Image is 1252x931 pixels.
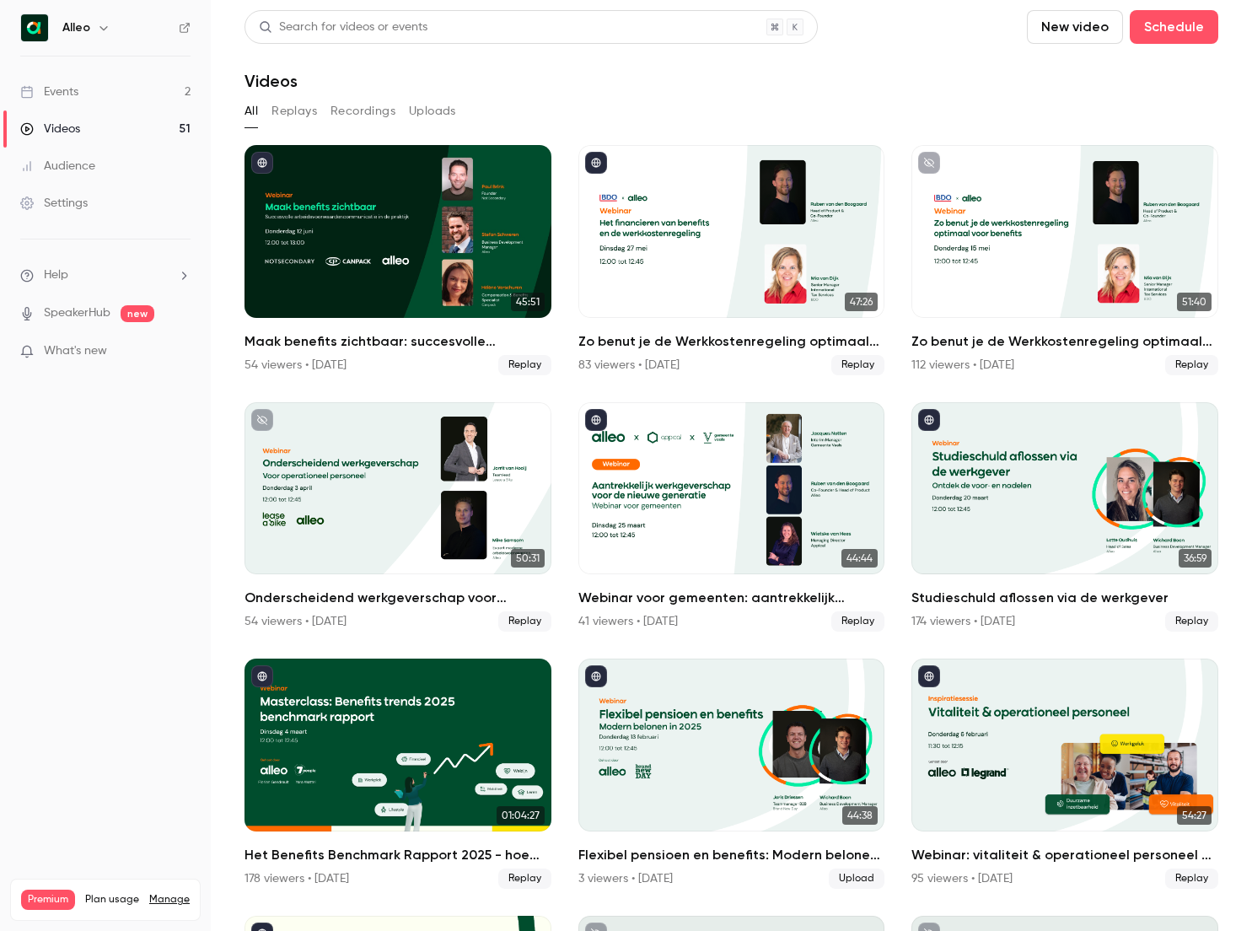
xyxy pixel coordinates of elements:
[911,145,1218,375] li: Zo benut je de Werkkostenregeling optimaal voor benefits
[498,869,551,889] span: Replay
[244,659,551,889] li: Het Benefits Benchmark Rapport 2025 - hoe verhoudt jouw organisatie zich tot de benchmark?
[578,357,680,374] div: 83 viewers • [DATE]
[251,152,273,174] button: published
[62,19,90,36] h6: Alleo
[578,588,885,608] h2: Webinar voor gemeenten: aantrekkelijk werkgeverschap voor de nieuwe generatie
[578,145,885,375] a: 47:26Zo benut je de Werkkostenregeling optimaal voor benefits83 viewers • [DATE]Replay
[578,145,885,375] li: Zo benut je de Werkkostenregeling optimaal voor benefits
[20,195,88,212] div: Settings
[20,83,78,100] div: Events
[911,331,1218,352] h2: Zo benut je de Werkkostenregeling optimaal voor benefits
[831,611,884,632] span: Replay
[1165,355,1218,375] span: Replay
[578,659,885,889] a: 44:38Flexibel pensioen en benefits: Modern belonen in [DATE]3 viewers • [DATE]Upload
[409,98,456,125] button: Uploads
[21,14,48,41] img: Alleo
[44,304,110,322] a: SpeakerHub
[578,331,885,352] h2: Zo benut je de Werkkostenregeling optimaal voor benefits
[911,659,1218,889] a: 54:27Webinar: vitaliteit & operationeel personeel x Legrand95 viewers • [DATE]Replay
[244,613,347,630] div: 54 viewers • [DATE]
[578,659,885,889] li: Flexibel pensioen en benefits: Modern belonen in 2025
[842,806,878,825] span: 44:38
[244,145,551,375] a: 45:51Maak benefits zichtbaar: succesvolle arbeidsvoorwaarden communicatie in de praktijk54 viewer...
[918,152,940,174] button: unpublished
[1027,10,1123,44] button: New video
[1165,869,1218,889] span: Replay
[244,145,551,375] li: Maak benefits zichtbaar: succesvolle arbeidsvoorwaarden communicatie in de praktijk
[259,19,427,36] div: Search for videos or events
[578,845,885,865] h2: Flexibel pensioen en benefits: Modern belonen in [DATE]
[845,293,878,311] span: 47:26
[511,549,545,568] span: 50:31
[831,355,884,375] span: Replay
[911,402,1218,632] li: Studieschuld aflossen via de werkgever
[498,611,551,632] span: Replay
[20,121,80,137] div: Videos
[911,845,1218,865] h2: Webinar: vitaliteit & operationeel personeel x Legrand
[911,613,1015,630] div: 174 viewers • [DATE]
[918,409,940,431] button: published
[841,549,878,568] span: 44:44
[911,402,1218,632] a: 36:59Studieschuld aflossen via de werkgever174 viewers • [DATE]Replay
[20,266,191,284] li: help-dropdown-opener
[911,870,1013,887] div: 95 viewers • [DATE]
[585,152,607,174] button: published
[911,659,1218,889] li: Webinar: vitaliteit & operationeel personeel x Legrand
[578,870,673,887] div: 3 viewers • [DATE]
[1179,549,1212,568] span: 36:59
[918,665,940,687] button: published
[244,402,551,632] a: 50:31Onderscheidend werkgeverschap voor operationeel personeel54 viewers • [DATE]Replay
[244,98,258,125] button: All
[251,409,273,431] button: unpublished
[244,71,298,91] h1: Videos
[244,331,551,352] h2: Maak benefits zichtbaar: succesvolle arbeidsvoorwaarden communicatie in de praktijk
[85,893,139,907] span: Plan usage
[44,342,107,360] span: What's new
[44,266,68,284] span: Help
[1130,10,1218,44] button: Schedule
[170,344,191,359] iframe: Noticeable Trigger
[20,158,95,175] div: Audience
[244,357,347,374] div: 54 viewers • [DATE]
[578,402,885,632] li: Webinar voor gemeenten: aantrekkelijk werkgeverschap voor de nieuwe generatie
[149,893,190,907] a: Manage
[244,10,1218,921] section: Videos
[585,409,607,431] button: published
[244,588,551,608] h2: Onderscheidend werkgeverschap voor operationeel personeel
[244,659,551,889] a: 01:04:27Het Benefits Benchmark Rapport 2025 - hoe verhoudt jouw organisatie zich tot de benchmark...
[244,402,551,632] li: Onderscheidend werkgeverschap voor operationeel personeel
[911,588,1218,608] h2: Studieschuld aflossen via de werkgever
[330,98,395,125] button: Recordings
[578,402,885,632] a: 44:44Webinar voor gemeenten: aantrekkelijk werkgeverschap voor de nieuwe generatie41 viewers • [D...
[498,355,551,375] span: Replay
[244,870,349,887] div: 178 viewers • [DATE]
[911,357,1014,374] div: 112 viewers • [DATE]
[511,293,545,311] span: 45:51
[585,665,607,687] button: published
[21,890,75,910] span: Premium
[244,845,551,865] h2: Het Benefits Benchmark Rapport 2025 - hoe verhoudt jouw organisatie zich tot de benchmark?
[1165,611,1218,632] span: Replay
[1177,293,1212,311] span: 51:40
[1177,806,1212,825] span: 54:27
[578,613,678,630] div: 41 viewers • [DATE]
[121,305,154,322] span: new
[829,869,884,889] span: Upload
[911,145,1218,375] a: 51:40Zo benut je de Werkkostenregeling optimaal voor benefits112 viewers • [DATE]Replay
[271,98,317,125] button: Replays
[497,806,545,825] span: 01:04:27
[251,665,273,687] button: published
